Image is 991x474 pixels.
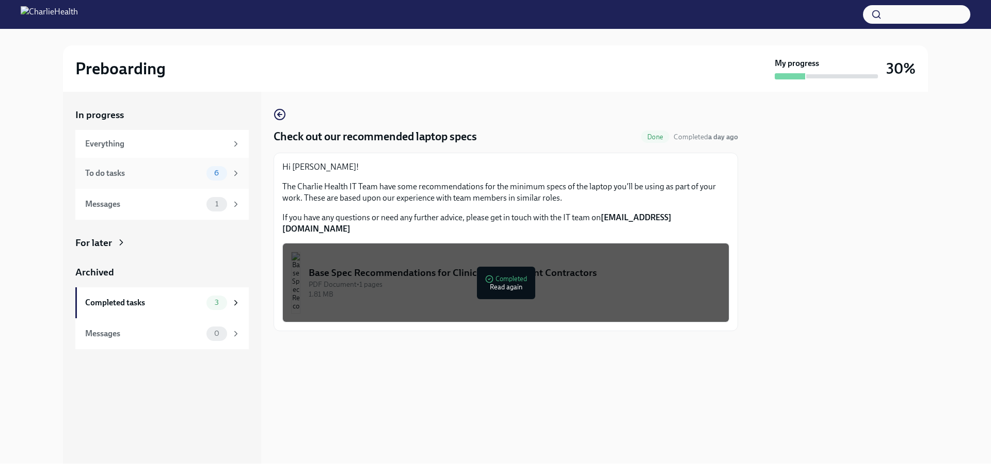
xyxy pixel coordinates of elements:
div: Messages [85,328,202,339]
div: Completed tasks [85,297,202,308]
span: Completed [674,133,738,141]
div: Everything [85,138,227,150]
h4: Check out our recommended laptop specs [274,129,477,144]
div: Messages [85,199,202,210]
a: In progress [75,108,249,122]
a: Completed tasks3 [75,287,249,318]
div: For later [75,236,112,250]
p: The Charlie Health IT Team have some recommendations for the minimum specs of the laptop you'll b... [282,181,729,204]
span: 0 [208,330,226,337]
h2: Preboarding [75,58,166,79]
p: If you have any questions or need any further advice, please get in touch with the IT team on [282,212,729,235]
a: Messages1 [75,189,249,220]
strong: My progress [775,58,819,69]
span: 6 [208,169,225,177]
span: 3 [209,299,225,306]
div: PDF Document • 1 pages [309,280,721,289]
strong: a day ago [708,133,738,141]
a: Archived [75,266,249,279]
div: Base Spec Recommendations for Clinical Independent Contractors [309,266,721,280]
img: CharlieHealth [21,6,78,23]
span: September 24th, 2025 08:23 [674,132,738,142]
img: Base Spec Recommendations for Clinical Independent Contractors [291,252,300,314]
a: To do tasks6 [75,158,249,189]
div: 1.81 MB [309,289,721,299]
a: Messages0 [75,318,249,349]
a: For later [75,236,249,250]
span: 1 [209,200,225,208]
span: Done [641,133,669,141]
a: Everything [75,130,249,158]
div: To do tasks [85,168,202,179]
button: Base Spec Recommendations for Clinical Independent ContractorsPDF Document•1 pages1.81 MBComplete... [282,243,729,322]
h3: 30% [886,59,916,78]
p: Hi [PERSON_NAME]! [282,161,729,173]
